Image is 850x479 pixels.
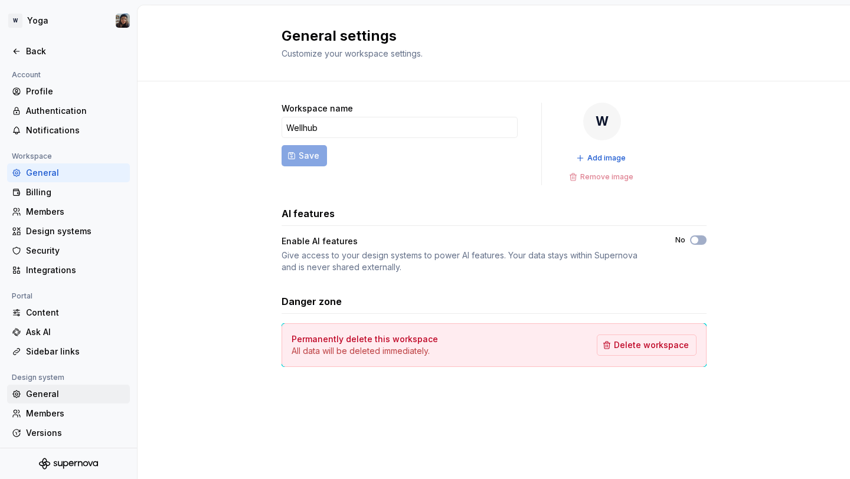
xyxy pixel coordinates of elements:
[2,8,135,34] button: WYogaLarissa Matos
[597,334,697,356] button: Delete workspace
[26,86,125,97] div: Profile
[587,153,626,163] span: Add image
[26,245,125,257] div: Security
[7,323,130,342] a: Ask AI
[27,15,48,27] div: Yoga
[7,101,130,120] a: Authentication
[26,167,125,179] div: General
[26,307,125,319] div: Content
[26,206,125,218] div: Members
[26,45,125,57] div: Back
[7,68,45,82] div: Account
[282,48,423,58] span: Customize your workspace settings.
[7,342,130,361] a: Sidebar links
[8,14,22,28] div: W
[7,303,130,322] a: Content
[7,183,130,202] a: Billing
[26,225,125,237] div: Design systems
[282,235,654,247] div: Enable AI features
[26,105,125,117] div: Authentication
[282,250,654,273] div: Give access to your design systems to power AI features. Your data stays within Supernova and is ...
[282,103,353,114] label: Workspace name
[26,388,125,400] div: General
[26,124,125,136] div: Notifications
[26,186,125,198] div: Billing
[282,294,342,309] h3: Danger zone
[292,345,438,357] p: All data will be deleted immediately.
[7,261,130,280] a: Integrations
[26,346,125,357] div: Sidebar links
[7,385,130,403] a: General
[7,241,130,260] a: Security
[675,235,685,245] label: No
[7,149,57,163] div: Workspace
[7,121,130,140] a: Notifications
[7,404,130,423] a: Members
[26,427,125,439] div: Versions
[116,14,130,28] img: Larissa Matos
[7,42,130,61] a: Back
[7,370,69,385] div: Design system
[26,408,125,419] div: Members
[7,222,130,241] a: Design systems
[7,202,130,221] a: Members
[614,339,689,351] span: Delete workspace
[7,424,130,442] a: Versions
[7,82,130,101] a: Profile
[583,103,621,140] div: W
[7,443,130,462] a: Datasets
[282,27,692,45] h2: General settings
[39,458,98,470] svg: Supernova Logo
[7,163,130,182] a: General
[26,447,125,458] div: Datasets
[26,264,125,276] div: Integrations
[292,333,438,345] h4: Permanently delete this workspace
[573,150,631,166] button: Add image
[7,289,37,303] div: Portal
[26,326,125,338] div: Ask AI
[282,206,335,221] h3: AI features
